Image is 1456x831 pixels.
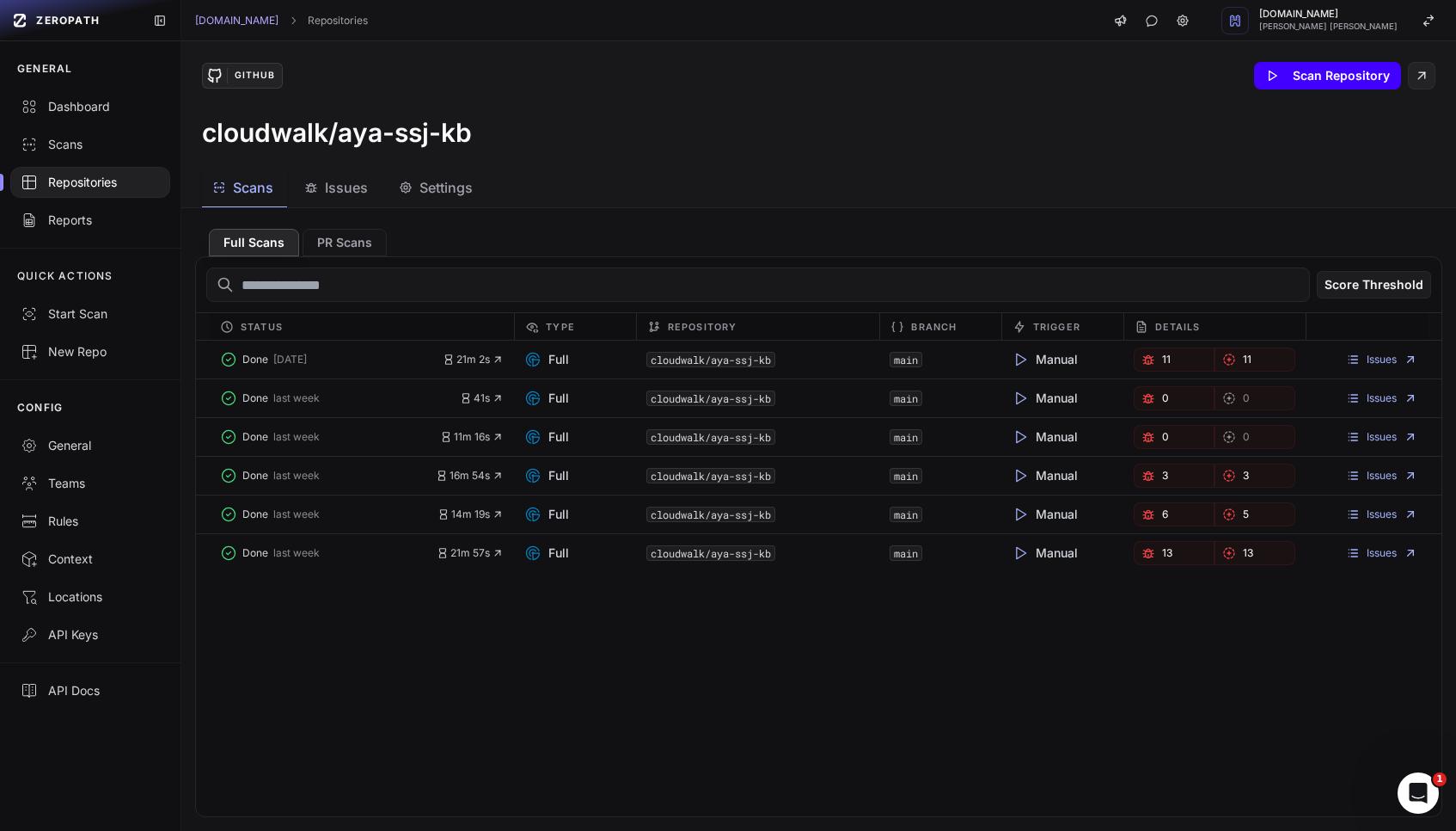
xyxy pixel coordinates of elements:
[1001,313,1123,340] div: Trigger
[436,469,504,483] button: 16m 54s
[242,391,268,405] span: Done
[894,546,918,560] a: main
[636,313,879,340] div: Repository
[524,506,569,523] span: Full
[1259,9,1398,19] span: [DOMAIN_NAME]
[242,508,268,521] span: Done
[1162,546,1172,560] span: 13
[21,343,160,360] div: New Repo
[1214,502,1295,526] a: 5
[21,437,160,454] div: General
[220,348,443,372] button: Done [DATE]
[210,313,514,340] div: Status
[1214,425,1295,449] a: 0
[1398,773,1439,814] iframe: Intercom live chat
[1243,430,1250,444] span: 0
[437,546,504,560] button: 21m 57s
[220,425,440,449] button: Done last week
[460,391,504,405] button: 41s
[220,464,436,488] button: Done last week
[524,428,569,446] span: Full
[21,98,160,115] div: Dashboard
[524,390,569,407] span: Full
[36,14,100,28] span: ZEROPATH
[1214,464,1295,488] button: 3
[325,177,368,198] span: Issues
[440,430,504,444] button: 11m 16s
[1346,546,1417,560] a: Issues
[1259,22,1398,31] span: [PERSON_NAME] [PERSON_NAME]
[1243,353,1251,366] span: 11
[524,467,569,484] span: Full
[1346,391,1417,405] a: Issues
[879,313,1001,340] div: Branch
[1243,546,1253,560] span: 13
[1134,502,1214,526] button: 6
[1346,469,1417,483] a: Issues
[524,545,569,562] span: Full
[21,136,160,153] div: Scans
[443,353,504,366] button: 21m 2s
[195,14,368,28] nav: breadcrumb
[227,68,282,83] div: GitHub
[894,469,918,483] a: main
[202,117,472,148] h3: cloudwalk/aya-ssj-kb
[196,379,1441,417] div: Done last week 41s Full cloudwalk/aya-ssj-kb main Manual 0 0 Issues
[1134,386,1214,410] a: 0
[242,469,268,483] span: Done
[1012,428,1078,446] span: Manual
[196,417,1441,456] div: Done last week 11m 16s Full cloudwalk/aya-ssj-kb main Manual 0 0 Issues
[646,352,775,367] code: cloudwalk/aya-ssj-kb
[1162,469,1168,483] span: 3
[1134,541,1214,565] a: 13
[1346,430,1417,444] a: Issues
[894,353,918,366] a: main
[196,495,1441,533] div: Done last week 14m 19s Full cloudwalk/aya-ssj-kb main Manual 6 5 Issues
[21,305,160,323] div: Start Scan
[220,541,437,565] button: Done last week
[209,229,299,256] button: Full Scans
[1214,348,1295,372] a: 11
[1243,391,1250,405] span: 0
[894,391,918,405] a: main
[21,475,160,492] div: Teams
[1243,469,1249,483] span: 3
[437,508,504,521] button: 14m 19s
[1162,508,1168,521] span: 6
[514,313,636,340] div: Type
[273,508,320,521] span: last week
[196,341,1441,379] div: Done [DATE] 21m 2s Full cloudwalk/aya-ssj-kb main Manual 11 11 Issues
[220,502,437,526] button: Done last week
[646,391,775,406] code: cloudwalk/aya-ssj-kb
[1012,351,1078,368] span: Manual
[273,391,320,405] span: last week
[1243,508,1249,521] span: 5
[273,430,320,444] span: last week
[21,174,160,191] div: Repositories
[1214,541,1295,565] a: 13
[1134,348,1214,372] a: 11
[21,682,160,699] div: API Docs
[1317,271,1431,299] button: Score Threshold
[273,469,320,483] span: last week
[646,545,775,561] code: cloudwalk/aya-ssj-kb
[287,15,299,27] svg: chevron right,
[1214,386,1295,410] a: 0
[308,14,368,28] a: Repositories
[242,430,268,444] span: Done
[196,533,1441,572] div: Done last week 21m 57s Full cloudwalk/aya-ssj-kb main Manual 13 13 Issues
[273,353,307,366] span: [DATE]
